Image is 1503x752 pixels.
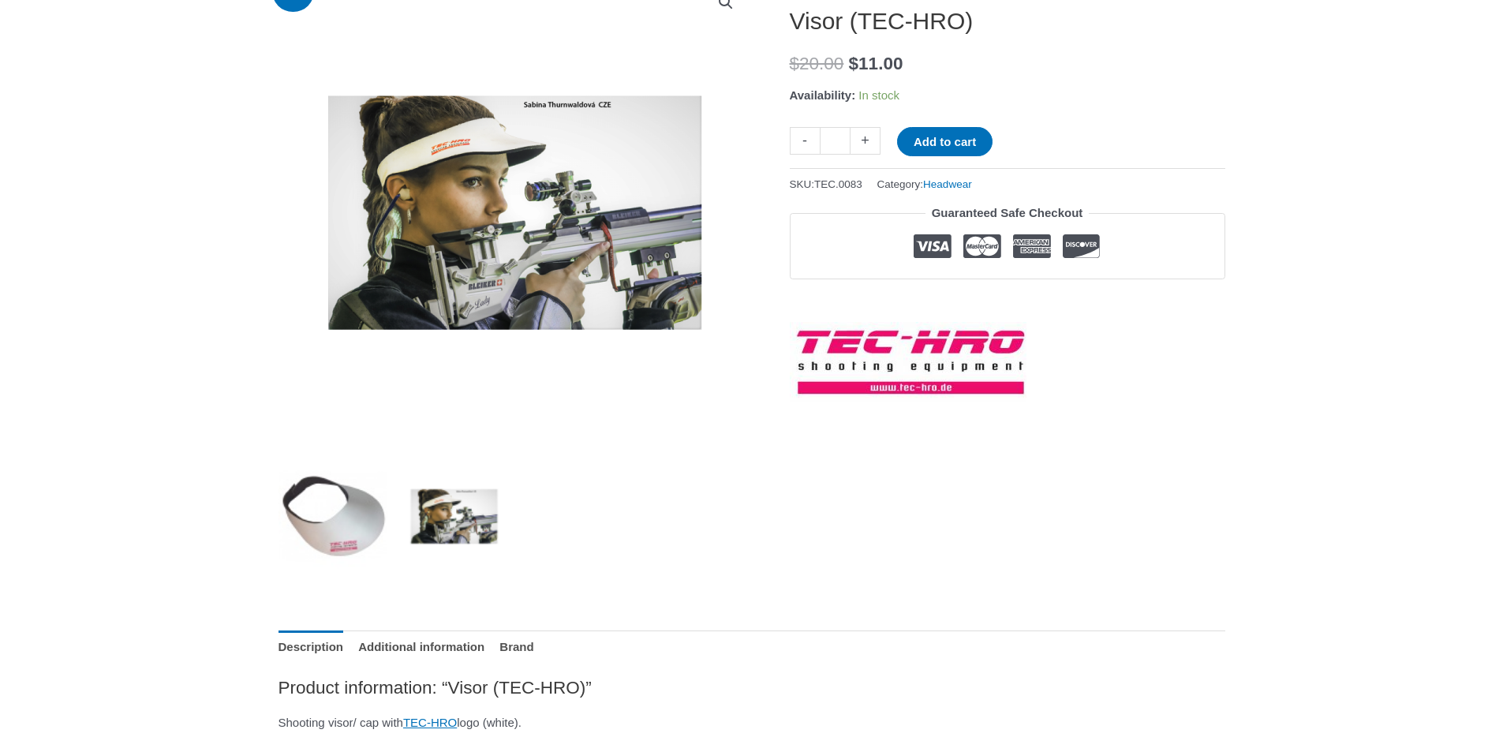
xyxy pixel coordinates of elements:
a: + [851,127,880,155]
span: Availability: [790,88,856,102]
bdi: 11.00 [849,54,903,73]
a: Description [279,630,344,664]
legend: Guaranteed Safe Checkout [925,202,1090,224]
bdi: 20.00 [790,54,844,73]
img: Visor (TEC-HRO) - Image 2 [399,462,509,571]
a: Headwear [923,178,972,190]
span: SKU: [790,174,862,194]
span: Category: [877,174,972,194]
iframe: Customer reviews powered by Trustpilot [790,291,1225,310]
button: Add to cart [897,127,993,156]
a: - [790,127,820,155]
img: Visor (TEC-HRO) [279,462,388,571]
h2: Product information: “Visor (TEC-HRO)” [279,676,1225,699]
h1: Visor (TEC-HRO) [790,7,1225,36]
input: Product quantity [820,127,851,155]
span: TEC.0083 [814,178,862,190]
p: Shooting visor/ cap with logo (white). [279,712,1225,734]
a: Additional information [358,630,484,664]
a: TEC-HRO Shooting Equipment [790,322,1026,402]
span: $ [849,54,859,73]
a: TEC-HRO [403,716,457,729]
a: Brand [499,630,533,664]
span: In stock [858,88,899,102]
span: $ [790,54,800,73]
